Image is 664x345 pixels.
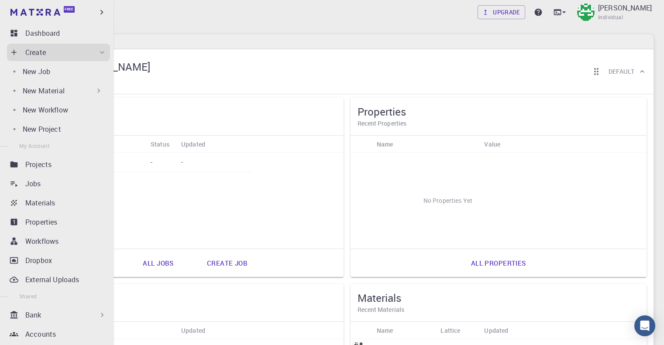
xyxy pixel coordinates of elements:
a: Upgrade [478,5,525,19]
p: New Material [23,85,65,96]
div: Name [377,136,393,153]
h6: Default [609,67,634,76]
div: Updated [177,322,242,339]
p: Workflows [25,236,58,246]
div: No Properties Yet [351,153,546,249]
a: Accounts [7,325,110,343]
a: New Workflow [7,101,107,119]
a: Materials [7,194,110,212]
div: Updated [480,322,545,339]
div: Name [377,322,393,339]
div: Name [69,322,177,339]
div: Icon [351,136,372,153]
p: Accounts [25,329,56,339]
div: Open Intercom Messenger [634,315,655,336]
a: New Job [7,63,107,80]
a: External Uploads [7,271,110,288]
div: Value [480,136,545,153]
p: External Uploads [25,274,79,285]
a: Jobs [7,175,110,192]
a: Projects [7,156,110,173]
h5: Workflows [54,291,337,305]
div: Lattice [440,322,460,339]
div: Name [372,322,437,339]
a: Dashboard [7,24,110,42]
a: New Project [7,120,107,138]
a: Workflows [7,232,110,250]
a: Create job [197,253,257,273]
p: Projects [25,159,52,170]
div: Status [151,136,169,153]
div: New Material [7,82,107,99]
p: Dashboard [25,28,60,38]
p: - [151,158,152,167]
p: New Workflow [23,105,68,115]
a: Dropbox [7,252,110,269]
div: Updated [484,322,508,339]
p: Create [25,47,46,58]
img: logo [10,9,60,16]
p: New Job [23,66,50,77]
p: Jobs [25,178,41,189]
p: [PERSON_NAME] [598,3,652,13]
span: Individual [598,13,623,22]
div: Status [146,136,177,153]
h6: Recent Properties [358,119,640,128]
a: All jobs [133,253,183,273]
p: Dropbox [25,255,52,266]
div: Updated [181,322,205,339]
h6: Recent Jobs [54,119,337,128]
h5: Jobs [54,105,337,119]
p: Materials [25,198,55,208]
div: Updated [181,136,205,153]
div: Value [484,136,500,153]
p: - [181,158,183,167]
h6: Recent Workflows [54,305,337,314]
div: Updated [177,136,242,153]
p: Properties [25,217,58,227]
div: Mary Quenie Velasco[PERSON_NAME]IndividualReorder cardsDefault [40,49,654,94]
span: My Account [19,142,49,149]
button: Reorder cards [588,63,605,80]
p: Bank [25,310,41,320]
div: Name [372,136,480,153]
h6: Recent Materials [358,305,640,314]
h5: Properties [358,105,640,119]
span: Shared [19,293,37,300]
h5: Materials [358,291,640,305]
div: Icon [351,322,372,339]
div: Create [7,44,110,61]
p: New Project [23,124,61,134]
img: Mary Quenie Velasco [577,3,595,21]
div: Lattice [436,322,480,339]
a: All properties [461,253,536,273]
div: Bank [7,306,110,324]
a: Properties [7,213,110,231]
